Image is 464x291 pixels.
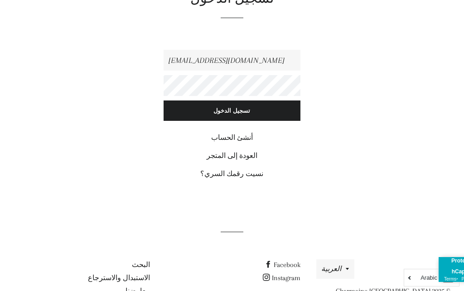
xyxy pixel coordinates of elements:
[409,273,454,282] a: Arabic
[211,134,253,142] a: أنشئ الحساب
[420,275,437,281] i: Arabic
[200,170,263,178] a: نسيت رقمك السري؟
[444,277,456,281] a: Terms
[316,259,354,279] button: العربية
[265,261,300,269] a: Facebook
[164,100,300,120] input: تسجيل الدخول
[132,261,150,269] a: البحث
[207,152,257,160] a: العودة إلى المتجر
[263,274,300,282] a: Instagram
[88,274,150,282] a: الاستبدال والاسترجاع
[164,50,300,71] input: البريد الإلكتروني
